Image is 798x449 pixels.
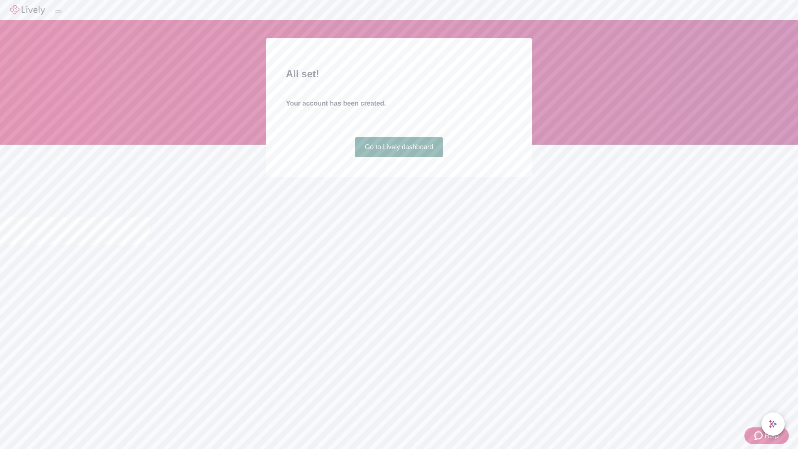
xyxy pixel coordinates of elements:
[754,431,764,441] svg: Zendesk support icon
[55,10,62,13] button: Log out
[769,420,777,428] svg: Lively AI Assistant
[761,412,785,436] button: chat
[10,5,45,15] img: Lively
[286,99,512,109] h4: Your account has been created.
[286,67,512,81] h2: All set!
[764,431,779,441] span: Help
[355,137,443,157] a: Go to Lively dashboard
[744,427,789,444] button: Zendesk support iconHelp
